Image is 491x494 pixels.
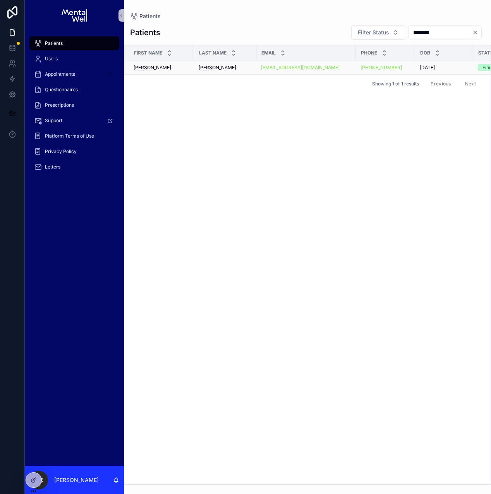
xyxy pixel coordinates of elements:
a: Letters [29,160,119,174]
button: Select Button [351,25,405,40]
a: Patients [29,36,119,50]
span: Questionnaires [45,87,78,93]
span: [PERSON_NAME] [134,65,171,71]
h1: Patients [130,27,160,38]
span: Filter Status [358,29,389,36]
span: Patients [139,12,161,20]
a: Questionnaires [29,83,119,97]
a: Prescriptions [29,98,119,112]
span: [PERSON_NAME] [199,65,236,71]
button: Clear [472,29,481,36]
span: Showing 1 of 1 results [372,81,419,87]
p: [PERSON_NAME] [54,476,99,484]
span: First Name [134,50,162,56]
a: Privacy Policy [29,145,119,158]
span: Appointments [45,71,75,77]
span: Email [261,50,276,56]
a: Appointments [29,67,119,81]
span: Privacy Policy [45,148,77,155]
span: Letters [45,164,60,170]
a: [PHONE_NUMBER] [361,65,402,71]
a: [DATE] [420,65,469,71]
a: Users [29,52,119,66]
a: Platform Terms of Use [29,129,119,143]
span: [DATE] [420,65,435,71]
span: DOB [420,50,430,56]
img: App logo [62,9,87,22]
a: [EMAIL_ADDRESS][DOMAIN_NAME] [261,65,351,71]
span: Platform Terms of Use [45,133,94,139]
span: Last Name [199,50,227,56]
span: Phone [361,50,377,56]
span: Support [45,118,62,124]
a: [PERSON_NAME] [134,65,189,71]
span: Patients [45,40,63,46]
a: Patients [130,12,161,20]
a: [EMAIL_ADDRESS][DOMAIN_NAME] [261,65,340,71]
span: Prescriptions [45,102,74,108]
a: [PERSON_NAME] [199,65,252,71]
a: Support [29,114,119,128]
span: Users [45,56,58,62]
a: [PHONE_NUMBER] [361,65,410,71]
div: scrollable content [25,31,124,184]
